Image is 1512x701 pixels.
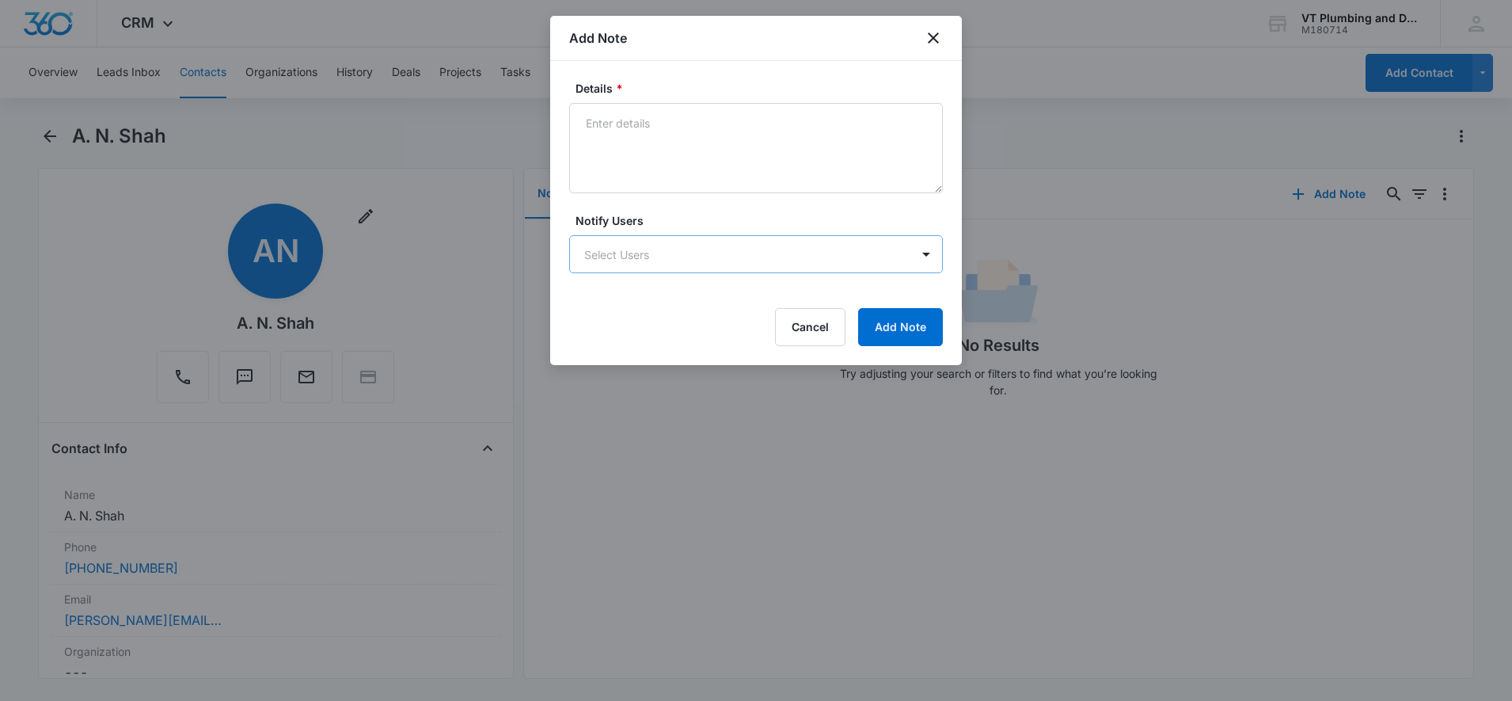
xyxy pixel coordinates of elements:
button: close [924,29,943,48]
button: Add Note [858,308,943,346]
h1: Add Note [569,29,627,48]
label: Notify Users [576,212,949,229]
button: Cancel [775,308,845,346]
label: Details [576,80,949,97]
